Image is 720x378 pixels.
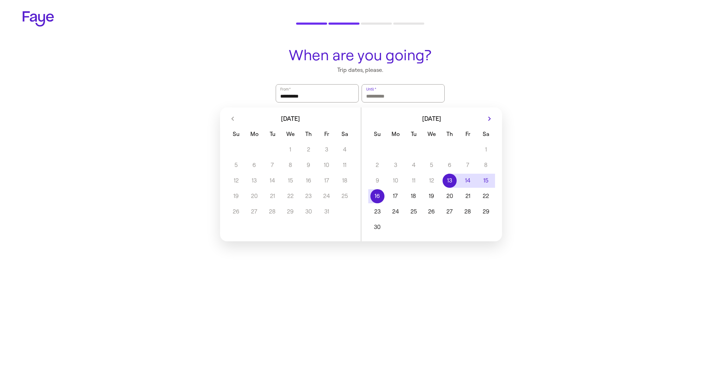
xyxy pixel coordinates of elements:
span: Saturday [478,127,494,141]
button: 27 [441,205,459,219]
label: From [280,86,291,93]
span: [DATE] [281,116,300,122]
label: Until [365,86,377,93]
button: 22 [477,189,495,203]
span: Thursday [442,127,458,141]
button: 20 [441,189,459,203]
span: Sunday [228,127,244,141]
span: Wednesday [423,127,440,141]
span: [DATE] [422,116,441,122]
button: 28 [459,205,477,219]
span: Wednesday [282,127,299,141]
button: 23 [368,205,386,219]
button: 21 [459,189,477,203]
p: Trip dates, please. [271,66,449,74]
span: Friday [318,127,335,141]
button: 25 [405,205,422,219]
button: 15 [477,174,495,188]
span: Saturday [337,127,353,141]
button: 29 [477,205,495,219]
button: 14 [459,174,477,188]
span: Tuesday [264,127,281,141]
button: 19 [422,189,440,203]
button: 24 [386,205,404,219]
button: 17 [386,189,404,203]
h1: When are you going? [271,47,449,63]
span: Sunday [369,127,386,141]
button: 18 [405,189,422,203]
span: Monday [246,127,262,141]
span: Tuesday [405,127,422,141]
span: Thursday [300,127,317,141]
button: 16 [368,189,386,203]
span: Friday [459,127,476,141]
button: Next month [484,113,495,124]
button: 26 [422,205,440,219]
button: 30 [368,220,386,234]
span: Monday [387,127,403,141]
button: 13 [441,174,459,188]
